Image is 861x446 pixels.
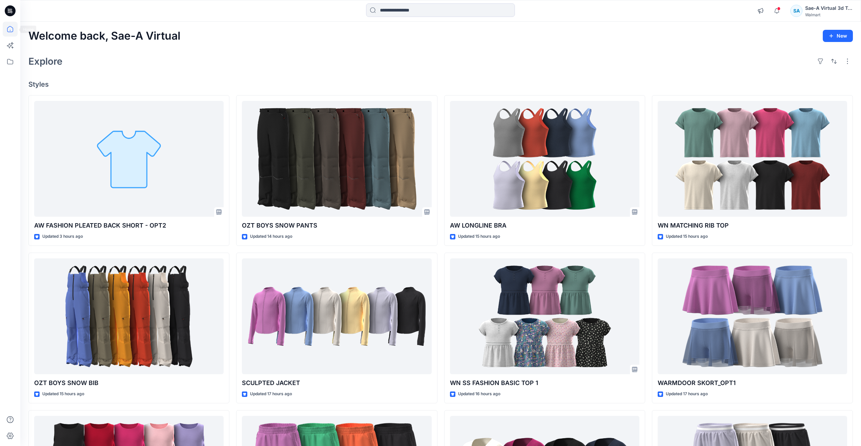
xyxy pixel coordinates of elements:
a: WARMDOOR SKORT_OPT1 [658,258,847,375]
p: Updated 15 hours ago [666,233,708,240]
h2: Welcome back, Sae-A Virtual [28,30,180,42]
p: AW LONGLINE BRA [450,221,639,230]
p: Updated 15 hours ago [42,390,84,398]
a: WN MATCHING RIB TOP [658,101,847,217]
a: OZT BOYS SNOW BIB [34,258,224,375]
div: SA [790,5,802,17]
p: Updated 14 hours ago [250,233,292,240]
p: Updated 16 hours ago [458,390,500,398]
p: WARMDOOR SKORT_OPT1 [658,378,847,388]
p: OZT BOYS SNOW PANTS [242,221,431,230]
p: AW FASHION PLEATED BACK SHORT - OPT2 [34,221,224,230]
h2: Explore [28,56,63,67]
p: WN MATCHING RIB TOP [658,221,847,230]
div: Walmart [805,12,853,17]
p: Updated 17 hours ago [250,390,292,398]
a: WN SS FASHION BASIC TOP 1 [450,258,639,375]
h4: Styles [28,80,853,88]
a: OZT BOYS SNOW PANTS [242,101,431,217]
a: AW LONGLINE BRA [450,101,639,217]
a: SCULPTED JACKET [242,258,431,375]
a: AW FASHION PLEATED BACK SHORT - OPT2 [34,101,224,217]
p: Updated 17 hours ago [666,390,708,398]
div: Sae-A Virtual 3d Team [805,4,853,12]
p: WN SS FASHION BASIC TOP 1 [450,378,639,388]
p: SCULPTED JACKET [242,378,431,388]
p: OZT BOYS SNOW BIB [34,378,224,388]
p: Updated 15 hours ago [458,233,500,240]
button: New [823,30,853,42]
p: Updated 3 hours ago [42,233,83,240]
